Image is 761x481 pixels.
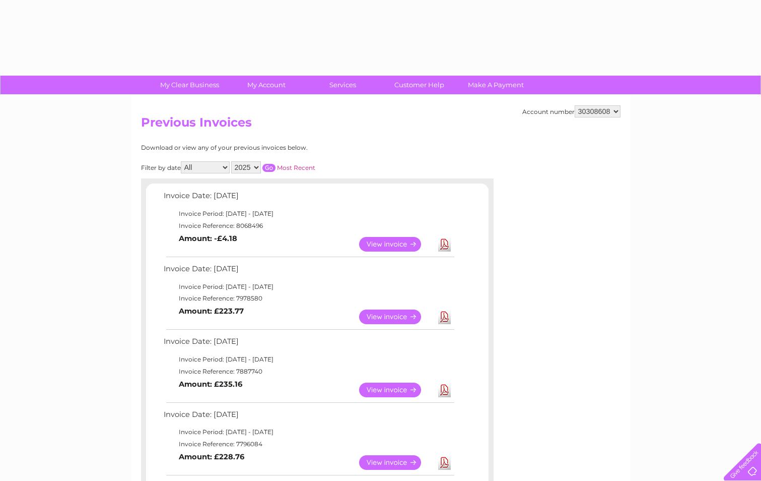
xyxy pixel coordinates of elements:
a: Make A Payment [454,76,537,94]
td: Invoice Reference: 7978580 [161,292,456,305]
td: Invoice Reference: 7887740 [161,366,456,378]
h2: Previous Invoices [141,115,620,135]
a: My Clear Business [148,76,231,94]
div: Account number [522,105,620,117]
td: Invoice Reference: 7796084 [161,438,456,450]
b: Amount: £223.77 [179,307,244,316]
a: Download [438,310,451,324]
a: Download [438,237,451,252]
a: View [359,455,433,470]
div: Download or view any of your previous invoices below. [141,144,405,151]
td: Invoice Date: [DATE] [161,262,456,281]
td: Invoice Period: [DATE] - [DATE] [161,353,456,366]
b: Amount: £235.16 [179,380,242,389]
a: View [359,383,433,397]
td: Invoice Period: [DATE] - [DATE] [161,281,456,293]
a: View [359,310,433,324]
b: Amount: £228.76 [179,452,244,461]
a: Download [438,455,451,470]
a: Most Recent [277,164,315,171]
a: My Account [225,76,308,94]
a: Services [301,76,384,94]
a: Customer Help [378,76,461,94]
a: Download [438,383,451,397]
td: Invoice Period: [DATE] - [DATE] [161,208,456,220]
td: Invoice Reference: 8068496 [161,220,456,232]
td: Invoice Date: [DATE] [161,335,456,353]
div: Filter by date [141,161,405,173]
b: Amount: -£4.18 [179,234,237,243]
td: Invoice Date: [DATE] [161,189,456,208]
td: Invoice Period: [DATE] - [DATE] [161,426,456,438]
a: View [359,237,433,252]
td: Invoice Date: [DATE] [161,408,456,427]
